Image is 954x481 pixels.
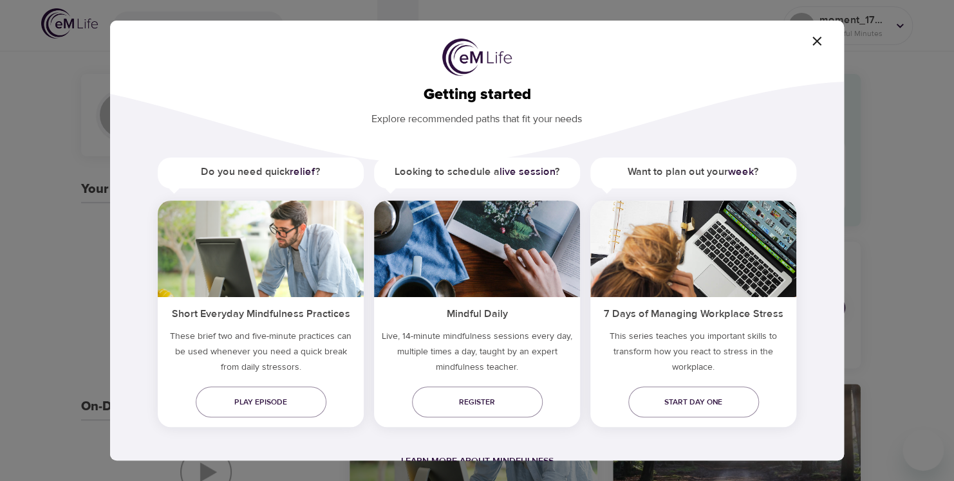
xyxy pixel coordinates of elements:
[412,386,543,417] a: Register
[374,297,580,329] h5: Mindful Daily
[590,329,796,380] p: This series teaches you important skills to transform how you react to stress in the workplace.
[374,158,580,186] h5: Looking to schedule a ?
[158,297,364,329] h5: Short Everyday Mindfulness Practices
[158,329,364,380] h5: These brief two and five-minute practices can be used whenever you need a quick break from daily ...
[196,386,326,417] a: Play episode
[374,201,580,297] img: ims
[290,165,315,178] a: relief
[131,86,823,104] h2: Getting started
[374,329,580,380] p: Live, 14-minute mindfulness sessions every day, multiple times a day, taught by an expert mindful...
[590,158,796,186] h5: Want to plan out your ?
[158,201,364,297] img: ims
[590,201,796,297] img: ims
[500,165,555,178] a: live session
[639,395,749,409] span: Start day one
[628,386,759,417] a: Start day one
[131,104,823,127] p: Explore recommended paths that fit your needs
[206,395,316,409] span: Play episode
[442,39,512,76] img: logo
[590,297,796,329] h5: 7 Days of Managing Workplace Stress
[401,455,554,467] a: Learn more about mindfulness
[728,165,754,178] a: week
[158,158,364,186] h5: Do you need quick ?
[422,395,532,409] span: Register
